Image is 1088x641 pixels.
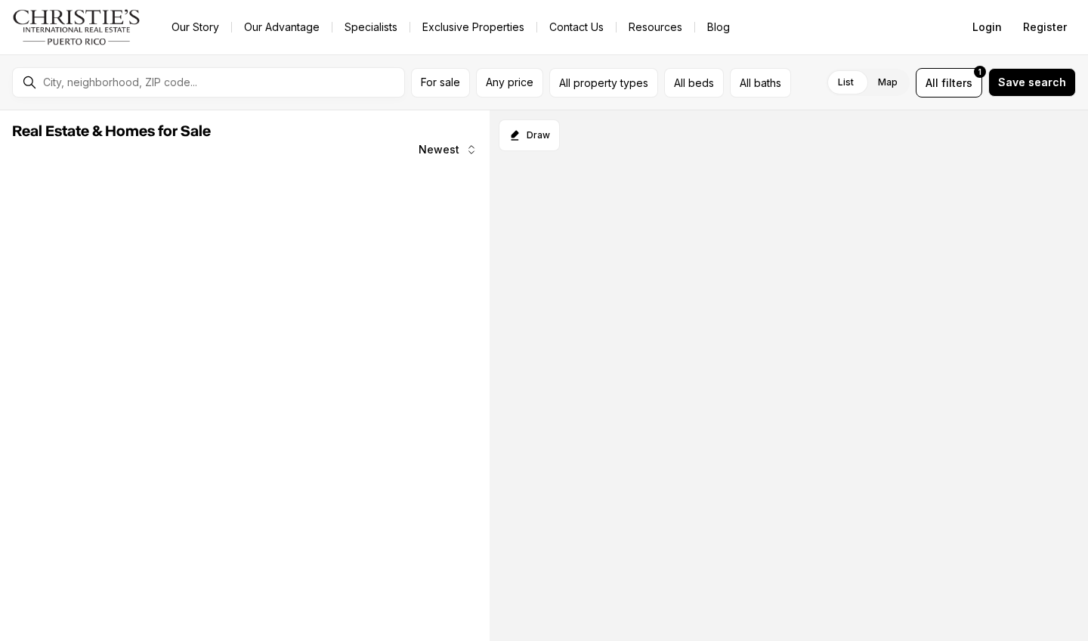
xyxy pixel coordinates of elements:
img: logo [12,9,141,45]
button: All property types [549,68,658,98]
button: All baths [730,68,791,98]
button: Register [1014,12,1076,42]
button: All beds [664,68,724,98]
button: Allfilters1 [916,68,982,98]
button: Start drawing [499,119,560,151]
a: Resources [617,17,694,38]
button: Save search [988,68,1076,97]
label: List [826,69,866,96]
button: Contact Us [537,17,616,38]
span: All [926,75,938,91]
a: Exclusive Properties [410,17,536,38]
button: Login [963,12,1011,42]
button: Newest [410,135,487,165]
a: Our Advantage [232,17,332,38]
button: Any price [476,68,543,98]
span: Real Estate & Homes for Sale [12,124,211,139]
span: Save search [998,76,1066,88]
button: For sale [411,68,470,98]
span: filters [941,75,972,91]
span: 1 [978,66,981,78]
a: Our Story [159,17,231,38]
a: Blog [695,17,742,38]
span: For sale [421,76,460,88]
span: Any price [486,76,533,88]
span: Login [972,21,1002,33]
span: Register [1023,21,1067,33]
a: Specialists [332,17,410,38]
label: Map [866,69,910,96]
span: Newest [419,144,459,156]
